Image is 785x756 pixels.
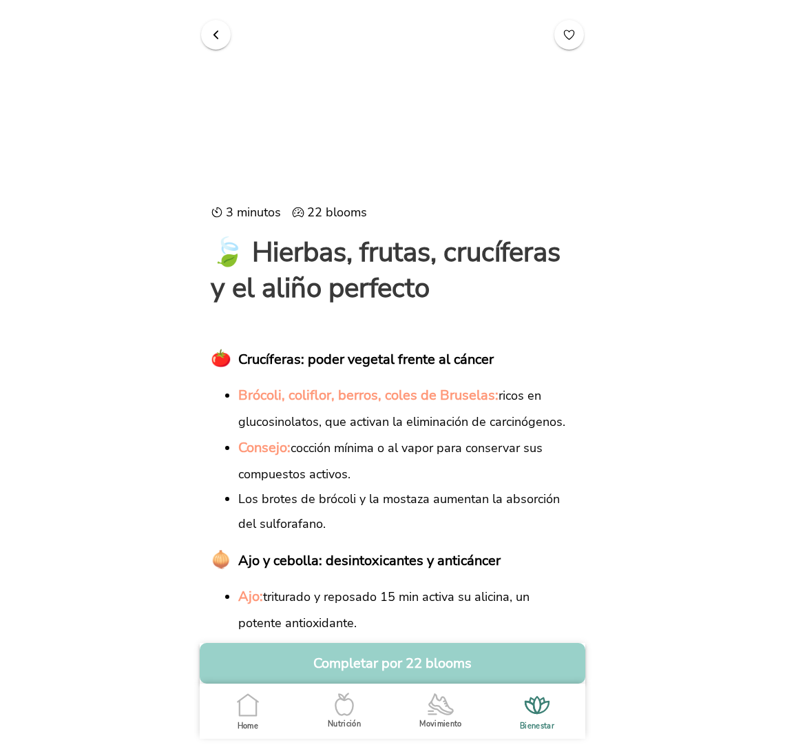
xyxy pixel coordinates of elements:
h1: 🍃 Hierbas, frutas, crucíferas y el aliño perfecto [211,234,574,306]
li: rica en quercetina y antocianinas, protectora frente a cáncer [PERSON_NAME] y mama. [238,635,574,688]
ion-label: Nutrición [328,719,361,729]
b: Ajo: [238,587,263,606]
li: cocción mínima o al vapor para conservar sus compuestos activos. [238,434,574,487]
span: 🧅 [211,549,231,571]
button: Completar por 22 blooms [200,643,585,684]
li: ricos en glucosinolatos, que activan la eliminación de carcinógenos. [238,382,574,434]
ion-label: Movimiento [419,719,462,729]
b: Ajo y cebolla: desintoxicantes y anticáncer [238,551,501,570]
li: triturado y reposado 15 min activa su alicina, un potente antioxidante. [238,583,574,635]
b: Brócoli, coliflor, berros, coles de Bruselas: [238,386,499,405]
ion-label: Home [238,721,258,731]
ion-label: 22 blooms [292,204,367,221]
b: Cebolla morada: [238,640,340,658]
li: Los brotes de brócoli y la mostaza aumentan la absorción del sulforafano. [238,487,574,536]
ion-label: 3 minutos [211,204,281,221]
span: 🍅 [211,347,231,369]
ion-label: Bienestar [520,721,554,731]
b: Consejo: [238,438,291,457]
b: Crucíferas: poder vegetal frente al cáncer [238,350,494,369]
